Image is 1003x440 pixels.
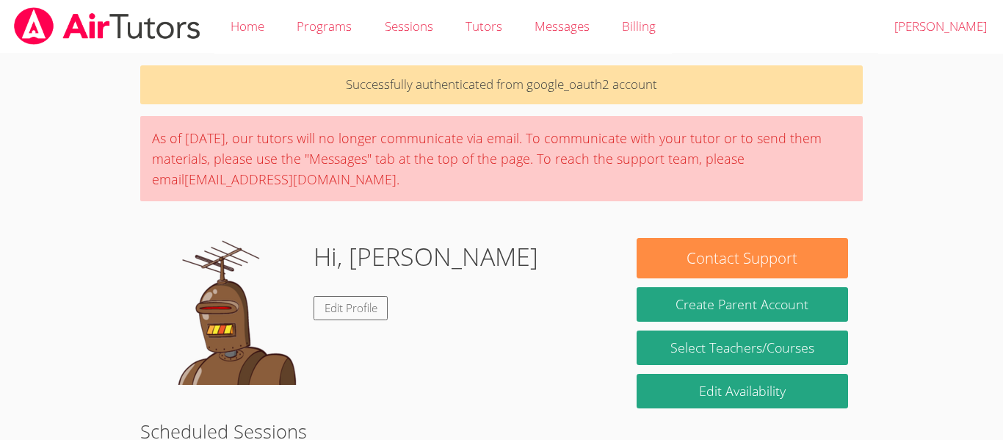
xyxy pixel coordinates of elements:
p: Successfully authenticated from google_oauth2 account [140,65,863,104]
button: Create Parent Account [637,287,848,322]
img: airtutors_banner-c4298cdbf04f3fff15de1276eac7730deb9818008684d7c2e4769d2f7ddbe033.png [12,7,202,45]
span: Messages [535,18,590,35]
img: default.png [155,238,302,385]
a: Edit Profile [314,296,388,320]
a: Select Teachers/Courses [637,331,848,365]
a: Edit Availability [637,374,848,408]
h1: Hi, [PERSON_NAME] [314,238,538,275]
button: Contact Support [637,238,848,278]
div: As of [DATE], our tutors will no longer communicate via email. To communicate with your tutor or ... [140,116,863,201]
